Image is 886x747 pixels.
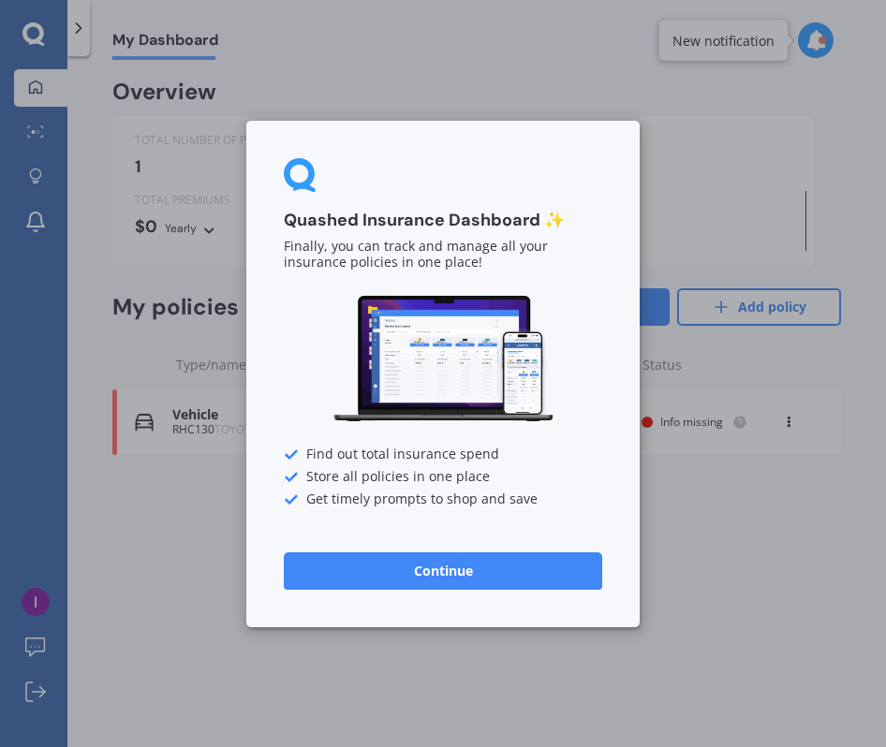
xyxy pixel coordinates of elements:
[331,293,555,425] img: Dashboard
[284,469,602,484] div: Store all policies in one place
[284,491,602,506] div: Get timely prompts to shop and save
[284,239,602,271] p: Finally, you can track and manage all your insurance policies in one place!
[284,210,602,231] h3: Quashed Insurance Dashboard ✨
[284,447,602,461] div: Find out total insurance spend
[284,551,602,589] button: Continue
